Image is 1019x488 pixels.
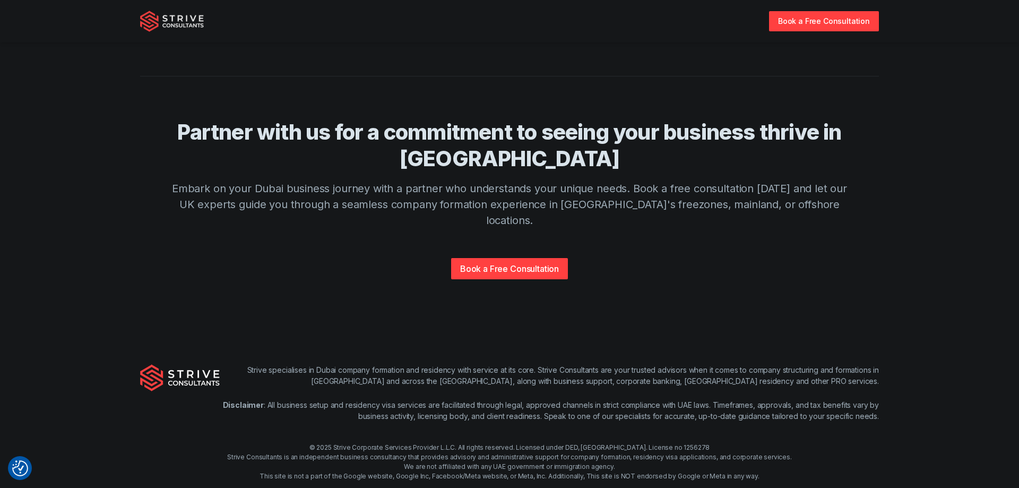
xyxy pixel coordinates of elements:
[140,11,204,32] img: Strive Consultants
[220,399,879,422] p: : All business setup and residency visa services are facilitated through legal, approved channels...
[223,400,264,409] strong: Disclaimer
[12,460,28,476] button: Consent Preferences
[12,460,28,476] img: Revisit consent button
[769,11,879,31] a: Book a Free Consultation
[140,364,220,391] img: Strive Consultants
[451,258,568,279] a: Book a Free Consultation
[170,181,849,228] p: Embark on your Dubai business journey with a partner who understands your unique needs. Book a fr...
[220,364,879,387] p: Strive specialises in Dubai company formation and residency with service at its core. Strive Cons...
[170,119,849,172] h4: Partner with us for a commitment to seeing your business thrive in [GEOGRAPHIC_DATA]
